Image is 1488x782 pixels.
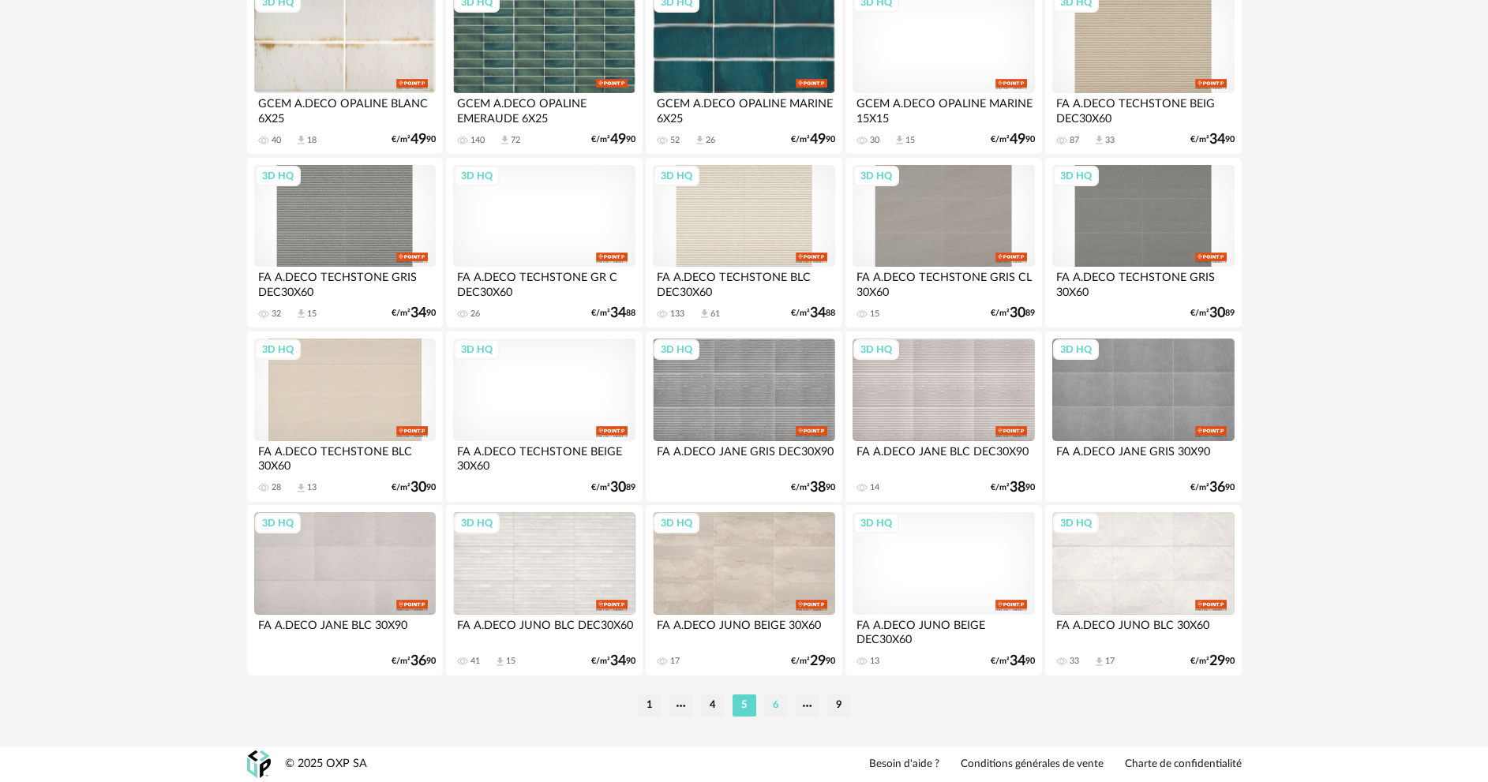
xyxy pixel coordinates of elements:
div: © 2025 OXP SA [285,757,367,772]
div: 72 [511,135,520,146]
div: €/m² 90 [991,134,1035,145]
div: 133 [670,309,684,320]
div: 3D HQ [1053,166,1099,186]
div: €/m² 90 [392,308,436,319]
div: €/m² 89 [1190,308,1235,319]
div: €/m² 90 [392,134,436,145]
a: Charte de confidentialité [1125,758,1242,772]
a: 3D HQ FA A.DECO JUNO BEIGE 30X60 17 €/m²2990 [646,505,841,675]
div: 3D HQ [255,339,301,360]
li: 4 [701,694,725,717]
div: FA A.DECO JANE BLC DEC30X90 [853,441,1034,473]
a: Conditions générales de vente [961,758,1104,772]
div: 15 [506,656,515,667]
div: GCEM A.DECO OPALINE MARINE 15X15 [853,93,1034,125]
span: 29 [810,656,826,667]
div: FA A.DECO JUNO BEIGE DEC30X60 [853,615,1034,646]
div: €/m² 90 [991,656,1035,667]
div: 52 [670,135,680,146]
span: 34 [810,308,826,319]
span: 29 [1209,656,1225,667]
div: €/m² 90 [591,656,635,667]
div: 26 [706,135,715,146]
div: €/m² 90 [1190,134,1235,145]
a: 3D HQ FA A.DECO TECHSTONE GRIS 30X60 €/m²3089 [1045,158,1241,328]
a: 3D HQ FA A.DECO TECHSTONE GR C DEC30X60 26 €/m²3488 [446,158,642,328]
a: 3D HQ FA A.DECO TECHSTONE GRIS DEC30X60 32 Download icon 15 €/m²3490 [247,158,443,328]
div: 3D HQ [255,166,301,186]
span: Download icon [694,134,706,146]
div: 3D HQ [1053,339,1099,360]
a: 3D HQ FA A.DECO JUNO BEIGE DEC30X60 13 €/m²3490 [845,505,1041,675]
div: 3D HQ [853,513,899,533]
div: FA A.DECO JUNO BLC DEC30X60 [453,615,635,646]
div: 3D HQ [654,166,699,186]
div: 18 [307,135,317,146]
span: 34 [1010,656,1025,667]
div: 26 [470,309,480,320]
div: 40 [272,135,281,146]
span: Download icon [494,656,506,668]
span: 49 [610,134,626,145]
span: 30 [410,482,426,493]
li: 9 [827,694,851,717]
div: FA A.DECO JANE GRIS DEC30X90 [653,441,834,473]
a: 3D HQ FA A.DECO JANE BLC DEC30X90 14 €/m²3890 [845,331,1041,502]
span: Download icon [894,134,905,146]
div: 3D HQ [255,513,301,533]
div: €/m² 90 [392,482,436,493]
div: 87 [1070,135,1079,146]
a: 3D HQ FA A.DECO TECHSTONE BEIGE 30X60 €/m²3089 [446,331,642,502]
span: 34 [610,308,626,319]
div: 15 [905,135,915,146]
a: 3D HQ FA A.DECO JUNO BLC 30X60 33 Download icon 17 €/m²2990 [1045,505,1241,675]
a: Besoin d'aide ? [869,758,939,772]
span: 49 [410,134,426,145]
span: 30 [1209,308,1225,319]
span: Download icon [295,134,307,146]
div: 17 [1105,656,1115,667]
a: 3D HQ FA A.DECO JANE GRIS DEC30X90 €/m²3890 [646,331,841,502]
span: 30 [610,482,626,493]
li: 1 [638,694,662,717]
a: 3D HQ FA A.DECO JANE BLC 30X90 €/m²3690 [247,505,443,675]
div: FA A.DECO TECHSTONE GR C DEC30X60 [453,267,635,298]
div: 3D HQ [454,166,500,186]
div: 30 [870,135,879,146]
span: 34 [1209,134,1225,145]
div: €/m² 90 [591,134,635,145]
a: 3D HQ FA A.DECO JUNO BLC DEC30X60 41 Download icon 15 €/m²3490 [446,505,642,675]
div: €/m² 90 [791,482,835,493]
div: 3D HQ [654,339,699,360]
div: FA A.DECO JUNO BEIGE 30X60 [653,615,834,646]
div: FA A.DECO TECHSTONE GRIS CL 30X60 [853,267,1034,298]
div: €/m² 90 [392,656,436,667]
div: 32 [272,309,281,320]
img: OXP [247,750,271,778]
div: €/m² 89 [991,308,1035,319]
div: €/m² 90 [1190,482,1235,493]
span: 34 [610,656,626,667]
div: FA A.DECO TECHSTONE GRIS DEC30X60 [254,267,436,298]
div: €/m² 90 [791,656,835,667]
span: Download icon [1093,656,1105,668]
a: 3D HQ FA A.DECO TECHSTONE BLC DEC30X60 133 Download icon 61 €/m²3488 [646,158,841,328]
span: 38 [810,482,826,493]
div: 140 [470,135,485,146]
div: 61 [710,309,720,320]
span: 49 [1010,134,1025,145]
div: €/m² 89 [591,482,635,493]
div: €/m² 88 [591,308,635,319]
div: GCEM A.DECO OPALINE MARINE 6X25 [653,93,834,125]
div: FA A.DECO TECHSTONE BLC 30X60 [254,441,436,473]
div: 3D HQ [1053,513,1099,533]
span: 36 [410,656,426,667]
a: 3D HQ FA A.DECO TECHSTONE GRIS CL 30X60 15 €/m²3089 [845,158,1041,328]
div: 33 [1105,135,1115,146]
span: Download icon [295,308,307,320]
div: FA A.DECO JANE BLC 30X90 [254,615,436,646]
div: FA A.DECO TECHSTONE BLC DEC30X60 [653,267,834,298]
div: 13 [307,482,317,493]
span: Download icon [499,134,511,146]
span: Download icon [295,482,307,494]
